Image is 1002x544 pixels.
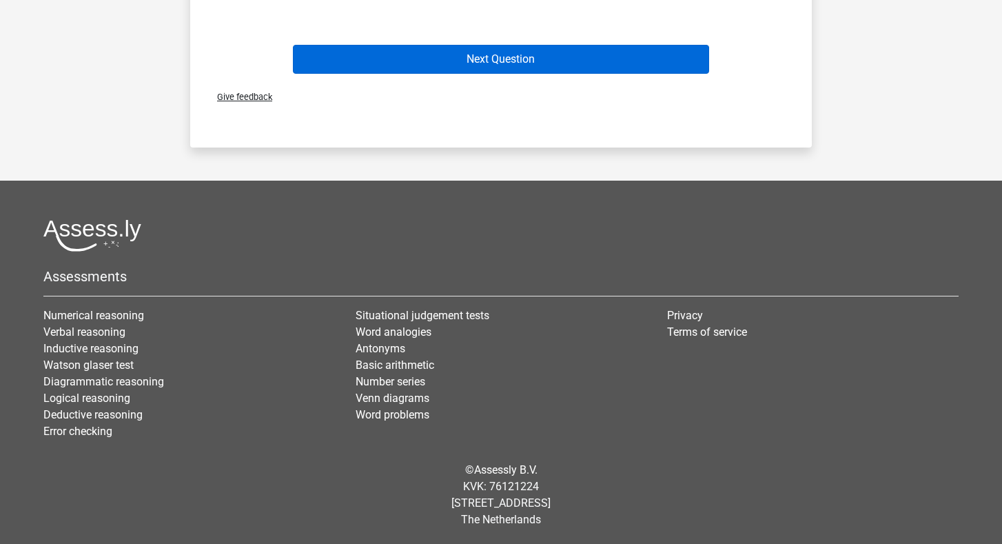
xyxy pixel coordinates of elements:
[667,309,703,322] a: Privacy
[43,375,164,388] a: Diagrammatic reasoning
[43,342,139,355] a: Inductive reasoning
[293,45,710,74] button: Next Question
[43,309,144,322] a: Numerical reasoning
[356,342,405,355] a: Antonyms
[474,463,538,476] a: Assessly B.V.
[206,92,272,102] span: Give feedback
[667,325,747,339] a: Terms of service
[33,451,969,539] div: © KVK: 76121224 [STREET_ADDRESS] The Netherlands
[356,325,431,339] a: Word analogies
[356,359,434,372] a: Basic arithmetic
[43,408,143,421] a: Deductive reasoning
[43,359,134,372] a: Watson glaser test
[43,268,959,285] h5: Assessments
[43,425,112,438] a: Error checking
[43,325,125,339] a: Verbal reasoning
[43,219,141,252] img: Assessly logo
[43,392,130,405] a: Logical reasoning
[356,408,429,421] a: Word problems
[356,392,429,405] a: Venn diagrams
[356,309,489,322] a: Situational judgement tests
[356,375,425,388] a: Number series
